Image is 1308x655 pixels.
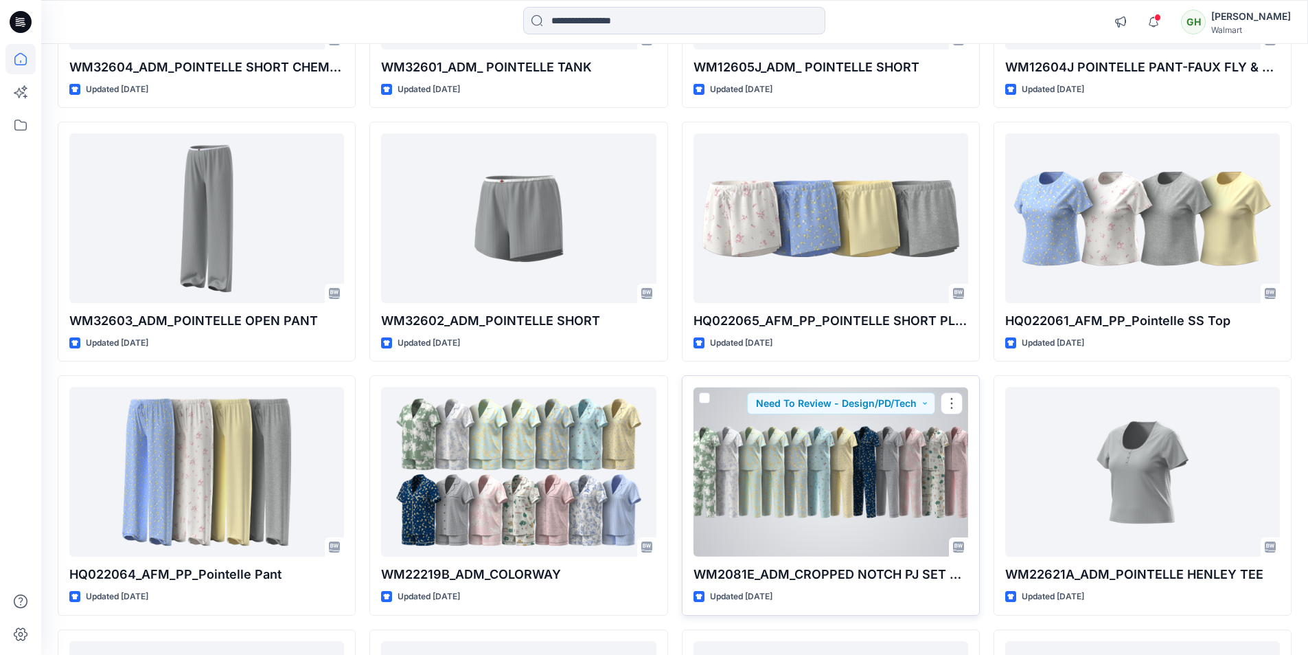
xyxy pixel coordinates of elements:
p: WM2081E_ADM_CROPPED NOTCH PJ SET w/ STRAIGHT HEM TOP_COLORWAY [693,565,968,584]
p: Updated [DATE] [710,336,772,351]
p: Updated [DATE] [86,590,148,604]
a: HQ022061_AFM_PP_Pointelle SS Top [1005,133,1280,303]
p: WM12604J POINTELLE PANT-FAUX FLY & BUTTONS + PICOT [1005,58,1280,77]
a: WM22219B_ADM_COLORWAY [381,387,656,557]
p: Updated [DATE] [398,590,460,604]
p: WM32602_ADM_POINTELLE SHORT [381,311,656,331]
p: Updated [DATE] [710,82,772,97]
p: Updated [DATE] [1022,82,1084,97]
p: HQ022061_AFM_PP_Pointelle SS Top [1005,311,1280,331]
a: WM32602_ADM_POINTELLE SHORT [381,133,656,303]
a: HQ022065_AFM_PP_POINTELLE SHORT PLUS [693,133,968,303]
p: Updated [DATE] [710,590,772,604]
p: Updated [DATE] [398,82,460,97]
div: Walmart [1211,25,1291,35]
a: WM22621A_ADM_POINTELLE HENLEY TEE [1005,387,1280,557]
a: WM32603_ADM_POINTELLE OPEN PANT [69,133,344,303]
a: WM2081E_ADM_CROPPED NOTCH PJ SET w/ STRAIGHT HEM TOP_COLORWAY [693,387,968,557]
p: Updated [DATE] [1022,590,1084,604]
p: WM32603_ADM_POINTELLE OPEN PANT [69,311,344,331]
p: WM32601_ADM_ POINTELLE TANK [381,58,656,77]
p: WM22219B_ADM_COLORWAY [381,565,656,584]
p: Updated [DATE] [398,336,460,351]
p: WM32604_ADM_POINTELLE SHORT CHEMISE [69,58,344,77]
p: WM12605J_ADM_ POINTELLE SHORT [693,58,968,77]
div: GH [1181,10,1206,34]
p: HQ022065_AFM_PP_POINTELLE SHORT PLUS [693,311,968,331]
p: HQ022064_AFM_PP_Pointelle Pant [69,565,344,584]
a: HQ022064_AFM_PP_Pointelle Pant [69,387,344,557]
p: Updated [DATE] [86,82,148,97]
p: WM22621A_ADM_POINTELLE HENLEY TEE [1005,565,1280,584]
p: Updated [DATE] [1022,336,1084,351]
div: [PERSON_NAME] [1211,8,1291,25]
p: Updated [DATE] [86,336,148,351]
